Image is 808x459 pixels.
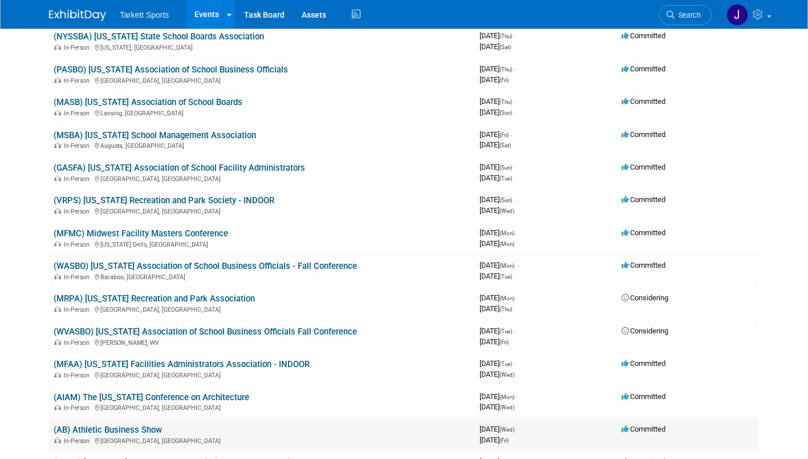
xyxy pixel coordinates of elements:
[54,370,470,379] div: [GEOGRAPHIC_DATA], [GEOGRAPHIC_DATA]
[54,241,61,247] img: In-Person Event
[675,11,701,19] span: Search
[480,272,512,280] span: [DATE]
[516,261,518,269] span: -
[514,195,515,204] span: -
[64,372,93,379] span: In-Person
[480,402,514,411] span: [DATE]
[726,4,748,26] img: Jed Easterbrook
[54,163,305,173] a: (GASFA) [US_STATE] Association of School Facility Administrators
[480,239,514,248] span: [DATE]
[500,142,511,148] span: (Sat)
[516,425,518,433] span: -
[500,99,512,105] span: (Thu)
[622,130,665,139] span: Committed
[516,228,518,237] span: -
[54,175,61,181] img: In-Person Event
[54,272,470,281] div: Baraboo, [GEOGRAPHIC_DATA]
[622,163,665,171] span: Committed
[480,140,511,149] span: [DATE]
[64,273,93,281] span: In-Person
[54,77,61,83] img: In-Person Event
[54,208,61,214] img: In-Person Event
[500,263,514,269] span: (Mon)
[54,339,61,345] img: In-Person Event
[54,261,357,271] a: (WASBO) [US_STATE] Association of School Business Officials - Fall Conference
[659,5,712,25] a: Search
[514,65,515,73] span: -
[64,208,93,215] span: In-Person
[500,230,514,236] span: (Mon)
[500,328,512,335] span: (Tue)
[480,130,512,139] span: [DATE]
[622,195,665,204] span: Committed
[54,110,61,115] img: In-Person Event
[480,42,511,51] span: [DATE]
[480,425,518,433] span: [DATE]
[500,33,512,39] span: (Thu)
[64,44,93,51] span: In-Person
[622,228,665,237] span: Committed
[480,436,509,444] span: [DATE]
[500,110,512,116] span: (Sun)
[500,273,512,280] span: (Tue)
[54,436,470,445] div: [GEOGRAPHIC_DATA], [GEOGRAPHIC_DATA]
[54,108,470,117] div: Lansing, [GEOGRAPHIC_DATA]
[480,108,512,116] span: [DATE]
[54,359,310,369] a: (MFAA) [US_STATE] Facilities Administrators Association - INDOOR
[480,75,509,84] span: [DATE]
[500,175,512,182] span: (Tue)
[480,97,515,106] span: [DATE]
[54,437,61,443] img: In-Person Event
[54,31,264,42] a: (NYSSBA) [US_STATE] State School Boards Association
[480,293,518,302] span: [DATE]
[500,437,509,444] span: (Fri)
[54,293,255,304] a: (MRPA) [US_STATE] Recreation and Park Association
[500,44,511,50] span: (Sat)
[514,31,515,40] span: -
[54,97,242,107] a: (MASB) [US_STATE] Association of School Boards
[54,337,470,347] div: [PERSON_NAME], WV
[480,228,518,237] span: [DATE]
[500,295,514,301] span: (Mon)
[480,261,518,269] span: [DATE]
[622,293,668,302] span: Considering
[54,140,470,150] div: Augusta, [GEOGRAPHIC_DATA]
[54,327,357,337] a: (WVASBO) [US_STATE] Association of School Business Officials Fall Conference
[64,175,93,183] span: In-Person
[64,110,93,117] span: In-Person
[64,142,93,150] span: In-Person
[54,142,61,148] img: In-Person Event
[54,130,256,140] a: (MSBA) [US_STATE] School Management Association
[480,31,515,40] span: [DATE]
[516,293,518,302] span: -
[500,372,514,378] span: (Wed)
[500,241,514,247] span: (Mon)
[64,339,93,347] span: In-Person
[64,306,93,313] span: In-Person
[54,392,249,402] a: (AIAM) The [US_STATE] Conference on Architecture
[500,197,512,203] span: (Sun)
[54,195,274,206] a: (VRPS) [US_STATE] Recreation and Park Society - INDOOR
[64,404,93,412] span: In-Person
[480,392,518,401] span: [DATE]
[54,44,61,50] img: In-Person Event
[480,206,514,215] span: [DATE]
[54,304,470,313] div: [GEOGRAPHIC_DATA], [GEOGRAPHIC_DATA]
[54,372,61,377] img: In-Person Event
[622,327,668,335] span: Considering
[120,10,169,19] span: Tarkett Sports
[622,261,665,269] span: Committed
[480,65,515,73] span: [DATE]
[480,370,514,379] span: [DATE]
[54,206,470,215] div: [GEOGRAPHIC_DATA], [GEOGRAPHIC_DATA]
[514,359,515,368] span: -
[622,359,665,368] span: Committed
[54,228,228,239] a: (MFMC) Midwest Facility Masters Conference
[622,425,665,433] span: Committed
[54,174,470,183] div: [GEOGRAPHIC_DATA], [GEOGRAPHIC_DATA]
[54,239,470,248] div: [US_STATE] Dells, [GEOGRAPHIC_DATA]
[54,75,470,84] div: [GEOGRAPHIC_DATA], [GEOGRAPHIC_DATA]
[500,66,512,73] span: (Thu)
[480,304,512,313] span: [DATE]
[622,31,665,40] span: Committed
